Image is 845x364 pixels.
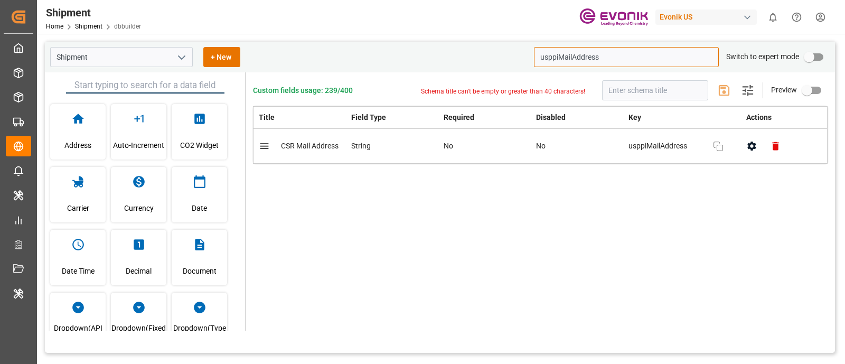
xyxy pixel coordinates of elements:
span: Switch to expert mode [726,52,799,61]
span: usppiMailAddress [628,141,702,152]
span: CO2 Widget [180,131,219,160]
button: Evonik US [655,7,761,27]
td: No [531,129,623,164]
input: Start typing to search for a data field [66,78,224,94]
button: show 0 new notifications [761,5,785,29]
span: Auto-Increment [113,131,164,160]
div: String [351,141,433,152]
span: Preview [771,86,797,94]
th: Required [438,107,531,129]
span: Date [192,194,207,222]
th: Disabled [531,107,623,129]
input: Enter schema title [602,80,708,100]
div: Shipment [46,5,141,21]
button: Help Center [785,5,809,29]
th: Title [253,107,346,129]
span: Address [64,131,91,160]
span: Date Time [62,257,95,285]
th: Field Type [346,107,438,129]
span: Decimal [126,257,152,285]
a: Shipment [75,23,102,30]
th: Actions [735,107,827,129]
span: Dropdown(API for options) [50,320,106,348]
td: No [438,129,531,164]
img: Evonik-brand-mark-Deep-Purple-RGB.jpeg_1700498283.jpeg [579,8,648,26]
span: Dropdown(Type for options) [172,320,227,348]
span: Document [183,257,217,285]
input: Type to search/select [50,47,193,67]
span: Carrier [67,194,89,222]
div: Evonik US [655,10,757,25]
a: Home [46,23,63,30]
tr: CSR Mail AddressStringNoNousppiMailAddress [253,129,828,164]
th: Key [623,107,735,128]
ul: Schema title can't be empty or greater than 40 characters! [412,87,594,96]
input: Search for key/title [534,47,719,67]
span: Custom fields usage: 239/400 [253,85,353,96]
button: open menu [173,49,189,66]
button: + New [203,47,240,67]
span: CSR Mail Address [281,142,339,150]
span: Currency [124,194,154,222]
span: Dropdown(Fixed options) [111,320,166,348]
